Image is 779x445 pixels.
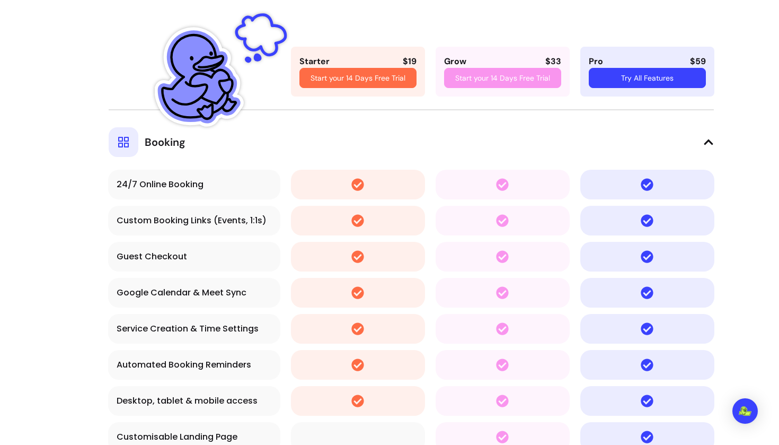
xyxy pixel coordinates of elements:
[732,398,758,424] div: Open Intercom Messenger
[444,68,561,88] a: Start your 14 Days Free Trial
[117,286,272,299] div: Google Calendar & Meet Sync
[109,109,714,157] button: Booking
[589,55,603,68] div: Pro
[299,68,417,88] a: Start your 14 Days Free Trial
[117,359,272,371] div: Automated Booking Reminders
[690,55,706,68] div: $59
[589,68,706,88] a: Try All Features
[117,431,272,443] div: Customisable Landing Page
[444,55,466,68] div: Grow
[145,135,185,150] span: Booking
[117,322,272,335] div: Service Creation & Time Settings
[545,55,561,68] div: $ 33
[154,4,287,136] img: Fluum Duck sticker
[117,214,272,227] div: Custom Booking Links (Events, 1:1s)
[403,55,417,68] div: $ 19
[117,250,272,263] div: Guest Checkout
[117,395,272,407] div: Desktop, tablet & mobile access
[117,178,272,191] div: 24/7 Online Booking
[299,55,330,68] div: Starter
